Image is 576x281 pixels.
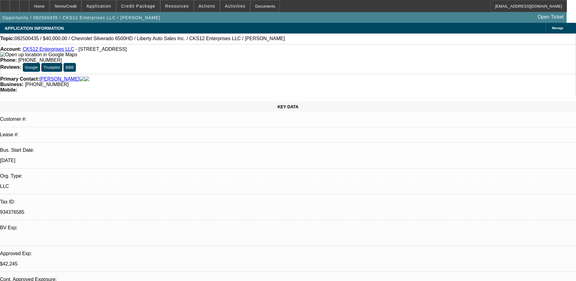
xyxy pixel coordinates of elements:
a: Open Ticket [535,12,566,22]
button: Activities [220,0,250,12]
button: Actions [194,0,220,12]
strong: Primary Contact: [0,76,39,82]
span: APPLICATION INFORMATION [5,26,64,31]
span: KEY DATA [278,104,298,109]
a: View Google Maps [0,52,77,57]
span: Activities [225,4,246,9]
button: Trustpilot [41,63,62,72]
strong: Account: [0,47,21,52]
button: Application [82,0,116,12]
span: Application [86,4,111,9]
strong: Topic: [0,36,15,41]
strong: Phone: [0,57,17,63]
span: Manage [552,26,563,30]
span: Resources [165,4,189,9]
span: Opportunity / 082500435 / CKS12 Enterprises LLC / [PERSON_NAME] [2,15,160,20]
span: [PHONE_NUMBER] [25,82,69,87]
span: Credit Package [121,4,155,9]
span: Actions [199,4,215,9]
span: - [STREET_ADDRESS] [76,47,127,52]
button: BBB [63,63,76,72]
span: 082500435 / $40,000.00 / Chevrolet Silverado 6500HD / Liberty Auto Sales Inc. / CKS12 Enterprises... [15,36,285,41]
button: Google [23,63,40,72]
img: linkedin-icon.png [84,76,89,82]
a: [PERSON_NAME] [39,76,80,82]
strong: Mobile: [0,87,17,92]
button: Credit Package [117,0,160,12]
span: [PHONE_NUMBER] [18,57,62,63]
img: facebook-icon.png [80,76,84,82]
img: Open up location in Google Maps [0,52,77,57]
a: CKS12 Enterprises LLC [23,47,74,52]
strong: Reviews: [0,64,21,70]
button: Resources [161,0,193,12]
strong: Business: [0,82,23,87]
